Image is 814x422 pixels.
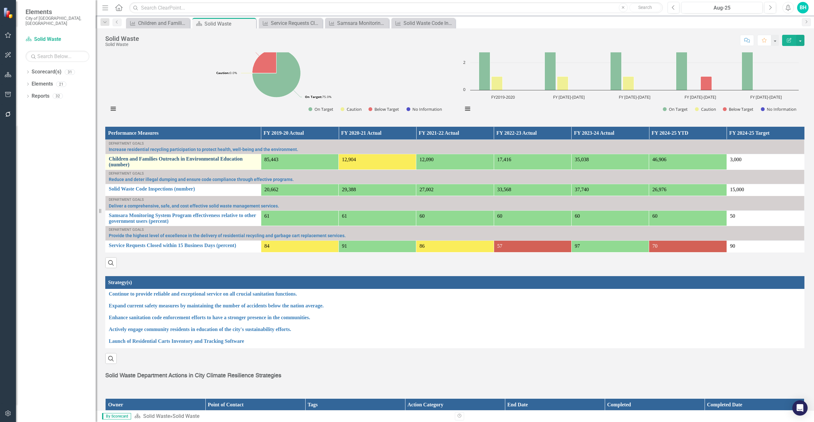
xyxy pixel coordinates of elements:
[727,240,804,252] td: Double-Click to Edit
[497,213,502,219] span: 60
[260,19,321,27] a: Service Requests Closed within 15 Business Days (percent)
[32,68,62,76] a: Scorecard(s)
[463,87,465,92] text: 0
[32,93,49,100] a: Reports
[109,291,801,297] a: Continue to provide reliable and exceptional service on all crucial sanitation functions.
[730,157,742,162] span: 3,000
[742,35,753,90] path: FY 2023-2024, 4. On Target.
[305,94,322,99] tspan: On Target:
[463,104,472,113] button: View chart menu, Year over Year Performance
[109,177,801,182] a: Reduce and deter illegal dumping and ensure code compliance through effective programs.
[105,373,281,379] strong: Solid Waste Department Actions in City Climate Resilience Strategies
[681,2,763,13] button: Aug-25
[497,243,502,249] span: 57
[730,213,735,219] span: 50
[109,104,118,113] button: View chart menu, Monthly Performance
[252,49,301,97] path: On Target, 3.
[497,157,511,162] span: 17,416
[419,157,433,162] span: 12,090
[701,76,712,90] path: FY 2022-2023, 1. Below Target.
[173,413,199,419] div: Solid Waste
[109,213,258,224] a: Samsara Monitoring System Program effectiveness relative to other government users (percent)
[685,94,716,100] text: FY [DATE]-[DATE]
[134,413,450,420] div: »
[419,187,433,192] span: 27,002
[342,187,356,192] span: 29,388
[65,69,75,75] div: 31
[271,19,321,27] div: Service Requests Closed within 15 Business Days (percent)
[342,213,347,219] span: 61
[56,81,66,87] div: 21
[129,2,663,13] input: Search ClearPoint...
[216,71,237,75] text: 0.0%
[106,226,804,241] td: Double-Click to Edit Right Click for Context Menu
[479,35,753,90] g: On Target, bar series 1 of 4 with 5 bars.
[26,8,89,16] span: Elements
[663,106,688,112] button: Show On Target
[479,49,490,90] path: FY2019-2020, 3. On Target.
[109,147,801,152] a: Increase residential recycling participation to protect health, well-being and the environment.
[629,3,661,12] button: Search
[652,213,657,219] span: 60
[403,19,454,27] div: Solid Waste Code Inspections (number)
[406,106,442,112] button: Show No Information
[652,187,666,192] span: 26,976
[730,243,735,249] span: 90
[368,106,399,112] button: Show Below Target
[463,59,465,65] text: 2
[761,106,796,112] button: Show No Information
[652,243,657,249] span: 70
[497,187,511,192] span: 33,568
[109,198,801,202] div: Department Goals
[109,327,801,332] a: Actively engage community residents in education of the city's sustainability efforts.
[419,213,425,219] span: 60
[264,157,278,162] span: 85,443
[610,49,622,90] path: FY 2021-2022, 3. On Target.
[623,76,634,90] path: FY 2021-2022, 1. Caution.
[106,210,261,226] td: Double-Click to Edit Right Click for Context Menu
[727,210,804,226] td: Double-Click to Edit
[491,94,515,100] text: FY2019-2020
[109,338,801,344] a: Launch of Residential Carts Inventory and Tracking Software
[460,23,802,119] svg: Interactive chart
[342,243,347,249] span: 91
[545,49,556,90] path: FY 2020-2021, 3. On Target.
[106,170,804,184] td: Double-Click to Edit Right Click for Context Menu
[109,186,258,192] a: Solid Waste Code Inspections (number)
[138,19,188,27] div: Children and Families Outreach in Environmental Education (number)
[109,303,801,309] a: Expand current safety measures by maintaining the number of accidents below the nation average.
[327,19,387,27] a: Samsara Monitoring System Program effectiveness relative to other government users (percent)
[143,413,170,419] a: Solid Waste
[342,157,356,162] span: 12,904
[684,4,760,12] div: Aug-25
[3,7,14,19] img: ClearPoint Strategy
[797,2,809,13] button: BH
[575,243,580,249] span: 97
[492,76,503,90] path: FY2019-2020, 1. Caution.
[264,243,270,249] span: 84
[460,23,804,119] div: Year over Year Performance. Highcharts interactive chart.
[106,184,261,196] td: Double-Click to Edit Right Click for Context Menu
[102,413,131,419] span: By Scorecard
[106,154,261,170] td: Double-Click to Edit Right Click for Context Menu
[393,19,454,27] a: Solid Waste Code Inspections (number)
[105,42,139,47] div: Solid Waste
[730,187,744,192] span: 15,000
[109,228,801,232] div: Department Goals
[727,154,804,170] td: Double-Click to Edit
[204,20,255,28] div: Solid Waste
[105,35,139,42] div: Solid Waste
[264,213,270,219] span: 61
[750,94,782,100] text: FY [DATE]-[DATE]
[109,172,801,176] div: Department Goals
[575,187,589,192] span: 37,740
[32,80,53,88] a: Elements
[53,94,63,99] div: 32
[619,94,650,100] text: FY [DATE]-[DATE]
[305,94,331,99] text: 75.0%
[638,5,652,10] span: Search
[557,76,568,90] path: FY 2020-2021, 1. Caution.
[106,196,804,211] td: Double-Click to Edit Right Click for Context Menu
[553,94,585,100] text: FY [DATE]-[DATE]
[337,19,387,27] div: Samsara Monitoring System Program effectiveness relative to other government users (percent)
